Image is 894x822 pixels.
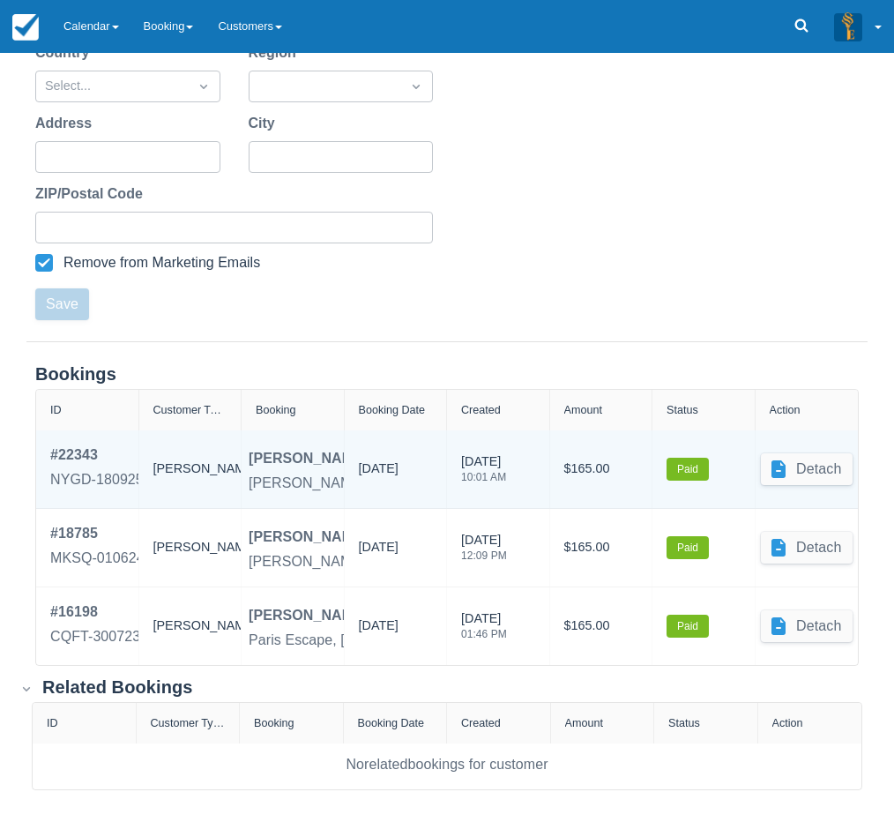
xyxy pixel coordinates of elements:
div: Status [667,404,698,416]
div: [PERSON_NAME] [153,523,227,572]
img: A3 [834,12,862,41]
div: [DATE] [461,531,507,572]
a: #22343NYGD-180925 [50,445,144,494]
div: Paris Escape, [GEOGRAPHIC_DATA] Escape Room Booking [249,630,637,651]
div: NYGD-180925 [50,469,144,490]
div: Customer Type [153,404,227,416]
div: # 16198 [50,602,140,623]
button: Detach [761,532,853,564]
div: # 18785 [50,523,145,544]
a: #16198CQFT-300723 [50,602,140,651]
label: City [249,113,282,134]
div: [PERSON_NAME] [153,445,227,494]
label: ZIP/Postal Code [35,183,150,205]
div: 10:01 AM [461,472,506,482]
div: Booking [254,717,294,729]
button: Detach [761,453,853,485]
div: Created [461,404,501,416]
label: Paid [667,615,709,638]
div: [PERSON_NAME] [249,605,368,626]
div: ID [50,404,62,416]
img: checkfront-main-nav-mini-logo.png [12,14,39,41]
div: [DATE] [359,460,399,486]
span: Dropdown icon [195,78,212,95]
div: Action [772,717,803,729]
div: Created [461,717,501,729]
div: CQFT-300723 [50,626,140,647]
label: Country [35,42,96,64]
div: Action [770,404,801,416]
div: Amount [565,717,603,729]
div: # 22343 [50,445,144,466]
div: [DATE] [359,538,399,564]
span: Dropdown icon [407,78,425,95]
div: Related Bookings [42,676,193,699]
label: Region [249,42,303,64]
label: Paid [667,536,709,559]
div: Amount [564,404,602,416]
div: $165.00 [564,445,638,494]
button: Detach [761,610,853,642]
div: Bookings [35,363,859,385]
label: Paid [667,458,709,481]
div: Remove from Marketing Emails [63,254,260,272]
div: ID [47,717,58,729]
div: Booking Date [359,404,426,416]
div: [PERSON_NAME] [153,602,227,651]
div: [DATE] [461,609,507,650]
div: $165.00 [564,602,638,651]
div: [PERSON_NAME] [249,527,368,548]
div: MKSQ-010624 [50,548,145,569]
div: 01:46 PM [461,629,507,639]
div: [PERSON_NAME] Room Booking [249,473,463,494]
div: [DATE] [461,452,506,493]
div: $165.00 [564,523,638,572]
div: Status [668,717,700,729]
div: Customer Type [151,717,226,729]
div: [PERSON_NAME] [249,448,368,469]
div: 12:09 PM [461,550,507,561]
div: [DATE] [359,616,399,643]
div: No related bookings for customer [346,754,548,775]
div: Booking Date [358,717,425,729]
div: Booking [256,404,296,416]
a: #18785MKSQ-010624 [50,523,145,572]
label: Address [35,113,99,134]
